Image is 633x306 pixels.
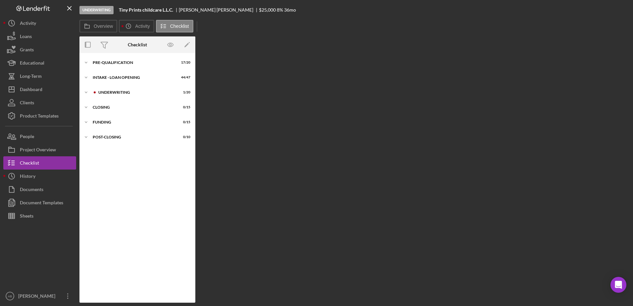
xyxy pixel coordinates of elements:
[135,24,150,29] label: Activity
[119,20,154,32] button: Activity
[3,109,76,123] button: Product Templates
[179,7,259,13] div: [PERSON_NAME] [PERSON_NAME]
[20,143,56,158] div: Project Overview
[3,289,76,303] button: AB[PERSON_NAME]
[277,7,283,13] div: 8 %
[259,7,276,13] span: $25,000
[178,61,190,65] div: 17 / 20
[93,120,174,124] div: Funding
[94,24,113,29] label: Overview
[20,43,34,58] div: Grants
[170,24,189,29] label: Checklist
[20,17,36,31] div: Activity
[3,17,76,30] button: Activity
[20,30,32,45] div: Loans
[128,42,147,47] div: Checklist
[3,83,76,96] button: Dashboard
[3,196,76,209] button: Document Templates
[20,156,39,171] div: Checklist
[20,96,34,111] div: Clients
[178,90,190,94] div: 1 / 20
[98,90,174,94] div: UNDERWRITING
[8,294,12,298] text: AB
[3,130,76,143] button: People
[17,289,60,304] div: [PERSON_NAME]
[20,109,59,124] div: Product Templates
[3,96,76,109] button: Clients
[610,277,626,293] div: Open Intercom Messenger
[20,83,42,98] div: Dashboard
[3,56,76,70] button: Educational
[178,135,190,139] div: 0 / 10
[93,61,174,65] div: Pre-Qualification
[20,209,33,224] div: Sheets
[156,20,193,32] button: Checklist
[20,70,42,84] div: Long-Term
[119,7,173,13] b: Tiny Prints childcare L.L.C.
[93,105,174,109] div: CLOSING
[20,196,63,211] div: Document Templates
[178,76,190,79] div: 44 / 47
[20,170,35,184] div: History
[93,135,174,139] div: POST-CLOSING
[3,209,76,223] button: Sheets
[3,183,76,196] button: Documents
[3,143,76,156] button: Project Overview
[20,183,43,198] div: Documents
[3,170,76,183] button: History
[20,130,34,145] div: People
[79,6,114,14] div: Underwriting
[284,7,296,13] div: 36 mo
[20,56,44,71] div: Educational
[3,156,76,170] button: Checklist
[3,43,76,56] button: Grants
[79,20,117,32] button: Overview
[3,30,76,43] button: Loans
[3,70,76,83] button: Long-Term
[178,105,190,109] div: 0 / 15
[178,120,190,124] div: 0 / 15
[93,76,174,79] div: INTAKE - LOAN OPENING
